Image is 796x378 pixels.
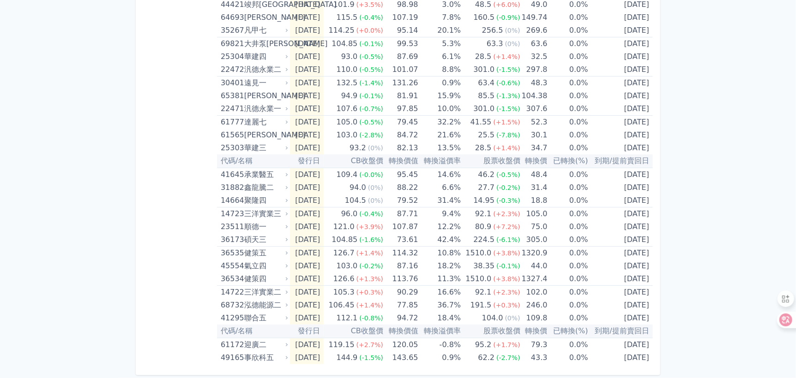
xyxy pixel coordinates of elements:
span: (-0.7%) [359,105,383,112]
div: 健策四 [244,272,287,285]
span: (-0.6%) [496,79,520,87]
td: [DATE] [588,194,653,207]
th: 轉換價 [520,154,548,168]
div: 110.0 [335,63,360,76]
td: [DATE] [290,24,324,37]
th: 股票收盤價 [461,154,520,168]
div: 28.5 [473,50,494,63]
span: (+0.3%) [356,289,383,296]
span: (-0.4%) [359,14,383,21]
th: CB收盤價 [324,154,383,168]
div: 61565 [221,129,242,142]
td: 0.0% [548,194,588,207]
td: 0.0% [548,129,588,142]
span: (+0.0%) [356,27,383,34]
td: [DATE] [290,181,324,194]
span: (+1.4%) [494,144,520,152]
td: 97.85 [383,102,418,116]
td: [DATE] [588,260,653,272]
div: 68732 [221,299,242,312]
span: (-0.1%) [359,40,383,47]
div: 23511 [221,220,242,233]
div: 92.1 [473,207,494,220]
td: 0.9% [418,77,461,90]
td: [DATE] [290,168,324,181]
td: [DATE] [290,247,324,260]
div: 達麗七 [244,116,287,129]
td: 75.0 [520,220,548,233]
td: 10.8% [418,247,461,260]
div: 45554 [221,260,242,272]
td: [DATE] [588,247,653,260]
div: 63.4 [476,77,497,89]
span: (-1.5%) [496,105,520,112]
div: 28.5 [473,142,494,154]
td: 0.0% [548,312,588,325]
td: 52.3 [520,116,548,129]
div: 35267 [221,24,242,37]
td: 1320.9 [520,247,548,260]
td: 79.45 [383,116,418,129]
div: 遠見一 [244,77,287,89]
th: 轉換溢價率 [418,154,461,168]
td: [DATE] [588,272,653,286]
td: [DATE] [588,77,653,90]
td: 0.0% [548,181,588,194]
div: 69821 [221,37,242,50]
span: (-0.2%) [496,184,520,191]
td: 0.0% [548,102,588,116]
div: 104.5 [343,194,368,207]
div: 30401 [221,77,242,89]
td: 0.0% [548,220,588,233]
div: 三洋實業三 [244,207,287,220]
div: 順德一 [244,220,287,233]
div: 31882 [221,181,242,194]
span: (-0.2%) [359,262,383,270]
div: 22471 [221,102,242,115]
div: 96.0 [339,207,360,220]
td: [DATE] [588,233,653,247]
td: [DATE] [588,50,653,63]
div: 104.85 [330,233,359,246]
div: 41.55 [469,116,494,129]
td: 131.26 [383,77,418,90]
span: (-0.1%) [359,92,383,100]
td: 297.8 [520,63,548,77]
td: [DATE] [290,37,324,51]
div: 承業醫五 [244,168,287,181]
td: [DATE] [290,272,324,286]
td: 14.6% [418,168,461,181]
div: 106.45 [327,299,356,312]
td: 0.0% [548,233,588,247]
div: 華建三 [244,142,287,154]
td: 0.0% [548,11,588,24]
td: 95.45 [383,168,418,181]
td: 95.14 [383,24,418,37]
div: 301.0 [471,63,496,76]
td: 13.5% [418,142,461,154]
td: 12.2% [418,220,461,233]
span: (+3.8%) [494,275,520,283]
div: 126.7 [332,247,356,260]
div: 94.9 [339,89,360,102]
td: 94.72 [383,312,418,325]
td: [DATE] [588,102,653,116]
td: 5.3% [418,37,461,51]
div: 115.5 [335,11,360,24]
span: (-0.0%) [359,171,383,178]
td: [DATE] [290,89,324,102]
td: [DATE] [290,50,324,63]
td: 6.6% [418,181,461,194]
td: 105.0 [520,207,548,221]
td: 16.6% [418,286,461,299]
td: 0.0% [548,116,588,129]
div: 36173 [221,233,242,246]
span: (+1.5%) [494,118,520,126]
td: [DATE] [290,116,324,129]
div: 25304 [221,50,242,63]
div: 1510.0 [464,272,494,285]
td: 44.0 [520,260,548,272]
span: (-0.9%) [496,14,520,21]
div: 103.0 [335,260,360,272]
div: 103.0 [335,129,360,142]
